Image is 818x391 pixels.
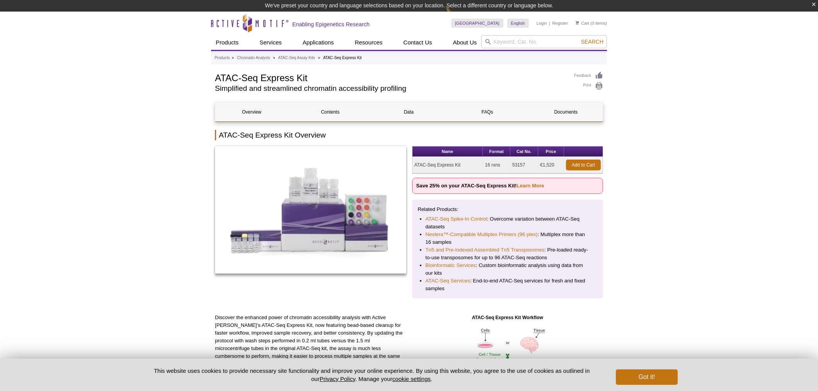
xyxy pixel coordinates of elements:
button: Got it! [616,369,678,385]
a: Nextera™-Compatible Multiplex Primers (96 plex) [426,231,538,238]
a: Tn5 and Pre-indexed Assembled Tn5 Transposomes [426,246,545,254]
a: Contact Us [399,35,436,50]
input: Keyword, Cat. No. [481,35,607,48]
img: ATAC-Seq Express Kit [215,146,406,274]
a: Data [372,103,445,121]
img: Your Cart [576,21,579,25]
img: Change Here [446,6,466,24]
a: English [507,19,529,28]
li: » [273,56,275,60]
a: ATAC-Seq Services [426,277,470,285]
a: Add to Cart [566,160,601,170]
a: Learn More [516,183,544,189]
p: Related Products: [418,206,598,213]
li: » [318,56,320,60]
button: cookie settings [392,376,431,382]
p: This website uses cookies to provide necessary site functionality and improve your online experie... [140,367,603,383]
a: ATAC-Seq Assay Kits [278,54,315,61]
a: Privacy Policy [320,376,355,382]
a: Resources [350,35,387,50]
strong: Save 25% on your ATAC-Seq Express Kit! [416,183,544,189]
span: Search [581,39,603,45]
li: ATAC-Seq Express Kit [323,56,362,60]
li: (0 items) [576,19,607,28]
td: €1,520 [538,157,564,173]
li: » [232,56,234,60]
h2: Enabling Epigenetics Research [292,21,370,28]
li: | [549,19,550,28]
a: Print [574,82,603,90]
a: Cart [576,20,589,26]
a: Applications [298,35,339,50]
a: Products [211,35,243,50]
strong: ATAC-Seq Express Kit Workflow [472,315,543,320]
td: 53157 [510,157,538,173]
a: Services [255,35,286,50]
th: Name [412,146,483,157]
th: Price [538,146,564,157]
a: Products [215,54,230,61]
th: Format [483,146,510,157]
td: ATAC-Seq Express Kit [412,157,483,173]
a: Overview [215,103,288,121]
a: Contents [294,103,366,121]
h1: ATAC-Seq Express Kit [215,71,566,83]
th: Cat No. [510,146,538,157]
a: Bioinformatic Services [426,262,476,269]
a: About Us [448,35,482,50]
li: : Pre-loaded ready-to-use transposomes for up to 96 ATAC-Seq reactions [426,246,590,262]
li: : Overcome variation between ATAC-Seq datasets [426,215,590,231]
a: Login [537,20,547,26]
a: Chromatin Analysis [237,54,270,61]
a: ATAC-Seq Spike-In Control [426,215,487,223]
li: : Multiplex more than 16 samples [426,231,590,246]
h2: ATAC-Seq Express Kit Overview [215,130,603,140]
li: : End-to-end ATAC-Seq services for fresh and fixed samples [426,277,590,292]
a: Register [552,20,568,26]
h2: Simplified and streamlined chromatin accessibility profiling [215,85,566,92]
a: FAQs [451,103,524,121]
p: Discover the enhanced power of chromatin accessibility analysis with Active [PERSON_NAME]’s ATAC-... [215,314,406,383]
a: Documents [530,103,602,121]
a: [GEOGRAPHIC_DATA] [451,19,503,28]
td: 16 rxns [483,157,510,173]
a: Feedback [574,71,603,80]
li: : Custom bioinformatic analysis using data from our kits [426,262,590,277]
button: Search [579,38,606,45]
